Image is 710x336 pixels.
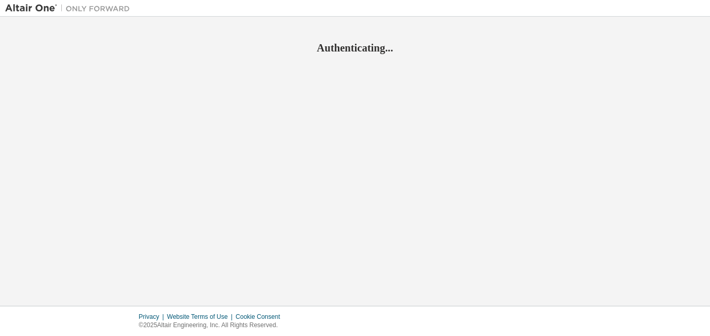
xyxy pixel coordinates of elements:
h2: Authenticating... [5,41,705,55]
div: Cookie Consent [235,313,286,321]
div: Website Terms of Use [167,313,235,321]
img: Altair One [5,3,135,14]
p: © 2025 Altair Engineering, Inc. All Rights Reserved. [139,321,286,330]
div: Privacy [139,313,167,321]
